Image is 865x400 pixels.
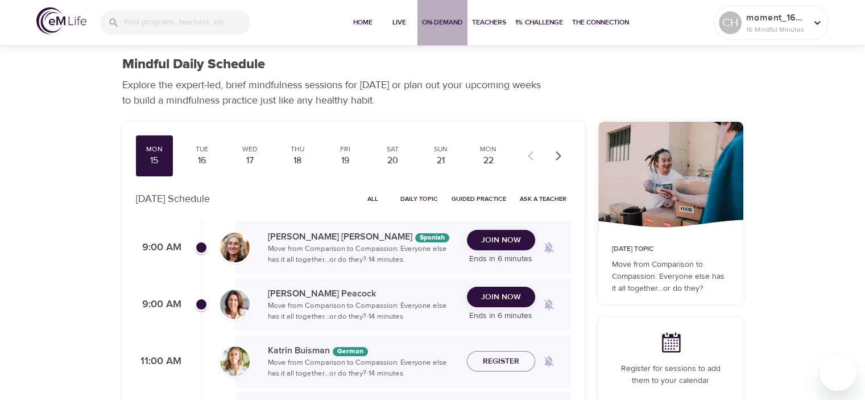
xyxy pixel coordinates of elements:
img: Katrin%20Buisman.jpg [220,347,250,376]
p: Katrin Buisman [268,344,458,357]
div: Tue [188,145,216,154]
div: 17 [235,154,264,167]
p: 9:00 AM [136,240,181,255]
p: 11:00 AM [136,354,181,369]
div: The episodes in this programs will be in German [333,347,368,356]
button: Register [467,351,535,372]
div: Mon [474,145,503,154]
div: Thu [283,145,312,154]
span: Daily Topic [400,193,438,204]
button: Daily Topic [396,190,442,208]
span: 1% Challenge [515,17,563,28]
button: Join Now [467,287,535,308]
div: Fri [331,145,359,154]
p: Move from Comparison to Compassion: Everyone else has it all together…or do they? · 14 minutes [268,300,458,323]
p: Ends in 6 minutes [467,253,535,265]
span: Teachers [472,17,506,28]
span: Join Now [481,290,521,304]
input: Find programs, teachers, etc... [124,10,250,35]
p: Move from Comparison to Compassion: Everyone else has it all together…or do they? · 14 minutes [268,244,458,266]
img: Susan_Peacock-min.jpg [220,290,250,319]
div: Mon [140,145,169,154]
span: Remind me when a class goes live every Monday at 9:00 AM [535,234,562,261]
span: On-Demand [422,17,463,28]
span: Remind me when a class goes live every Monday at 11:00 AM [535,348,562,375]
p: [PERSON_NAME] Peacock [268,287,458,300]
p: Ends in 6 minutes [467,310,535,322]
span: Remind me when a class goes live every Monday at 9:00 AM [535,291,562,318]
button: Join Now [467,230,535,251]
iframe: Button to launch messaging window [820,354,856,391]
span: Ask a Teacher [520,193,566,204]
p: moment_1685053182 [746,11,806,24]
div: Wed [235,145,264,154]
div: 20 [379,154,407,167]
p: [DATE] Topic [612,244,730,254]
p: [DATE] Schedule [136,191,210,207]
span: All [359,193,387,204]
h1: Mindful Daily Schedule [122,56,265,73]
div: Sat [379,145,407,154]
span: Join Now [481,233,521,248]
div: 16 [188,154,216,167]
p: Register for sessions to add them to your calendar [612,363,730,387]
div: 21 [427,154,455,167]
button: Guided Practice [447,190,511,208]
p: Explore the expert-led, brief mindfulness sessions for [DATE] or plan out your upcoming weeks to ... [122,77,549,108]
img: Maria%20Alonso%20Martinez.png [220,233,250,262]
div: 22 [474,154,503,167]
p: 9:00 AM [136,297,181,312]
img: logo [36,7,86,34]
span: Live [386,17,413,28]
span: Home [349,17,376,28]
div: Sun [427,145,455,154]
p: 16 Mindful Minutes [746,24,806,35]
p: Move from Comparison to Compassion: Everyone else has it all together…or do they? · 14 minutes [268,357,458,380]
button: Ask a Teacher [515,190,571,208]
p: Move from Comparison to Compassion: Everyone else has it all together…or do they? [612,259,730,295]
span: Guided Practice [452,193,506,204]
span: Register [483,354,519,369]
span: The Connection [572,17,629,28]
div: 18 [283,154,312,167]
div: 15 [140,154,169,167]
div: CH [719,11,742,34]
div: The episodes in this programs will be in Spanish [415,233,449,242]
p: [PERSON_NAME] [PERSON_NAME] [268,230,458,244]
div: 19 [331,154,359,167]
button: All [355,190,391,208]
